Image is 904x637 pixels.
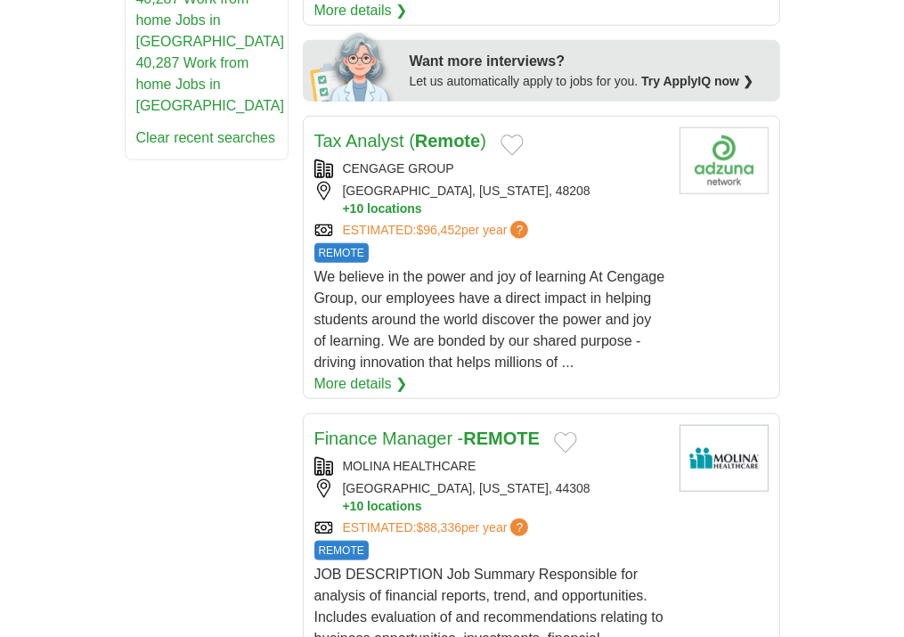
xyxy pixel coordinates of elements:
[343,459,476,473] a: MOLINA HEALTHCARE
[314,429,540,448] a: Finance Manager -REMOTE
[343,519,533,537] a: ESTIMATED:$88,336per year?
[501,135,524,156] button: Add to favorite jobs
[680,127,769,194] img: Company logo
[510,221,528,239] span: ?
[314,243,369,263] span: REMOTE
[343,221,533,240] a: ESTIMATED:$96,452per year?
[680,425,769,492] img: Molina Healthcare logo
[314,131,486,151] a: Tax Analyst (Remote)
[343,498,665,515] button: +10 locations
[310,30,396,102] img: apply-iq-scientist.png
[314,541,369,560] span: REMOTE
[554,432,577,453] button: Add to favorite jobs
[343,200,350,217] span: +
[314,182,665,217] div: [GEOGRAPHIC_DATA], [US_STATE], 48208
[641,74,753,88] a: Try ApplyIQ now ❯
[416,520,461,535] span: $88,336
[463,429,540,448] strong: REMOTE
[314,159,665,178] div: CENGAGE GROUP
[136,55,285,113] a: 40,287 Work from home Jobs in [GEOGRAPHIC_DATA]
[410,72,770,91] div: Let us automatically apply to jobs for you.
[343,498,350,515] span: +
[410,51,770,72] div: Want more interviews?
[314,479,665,515] div: [GEOGRAPHIC_DATA], [US_STATE], 44308
[314,269,665,370] span: We believe in the power and joy of learning At Cengage Group, our employees have a direct impact ...
[136,130,276,145] a: Clear recent searches
[510,519,528,536] span: ?
[343,200,665,217] button: +10 locations
[416,223,461,237] span: $96,452
[314,373,408,395] a: More details ❯
[415,131,480,151] strong: Remote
